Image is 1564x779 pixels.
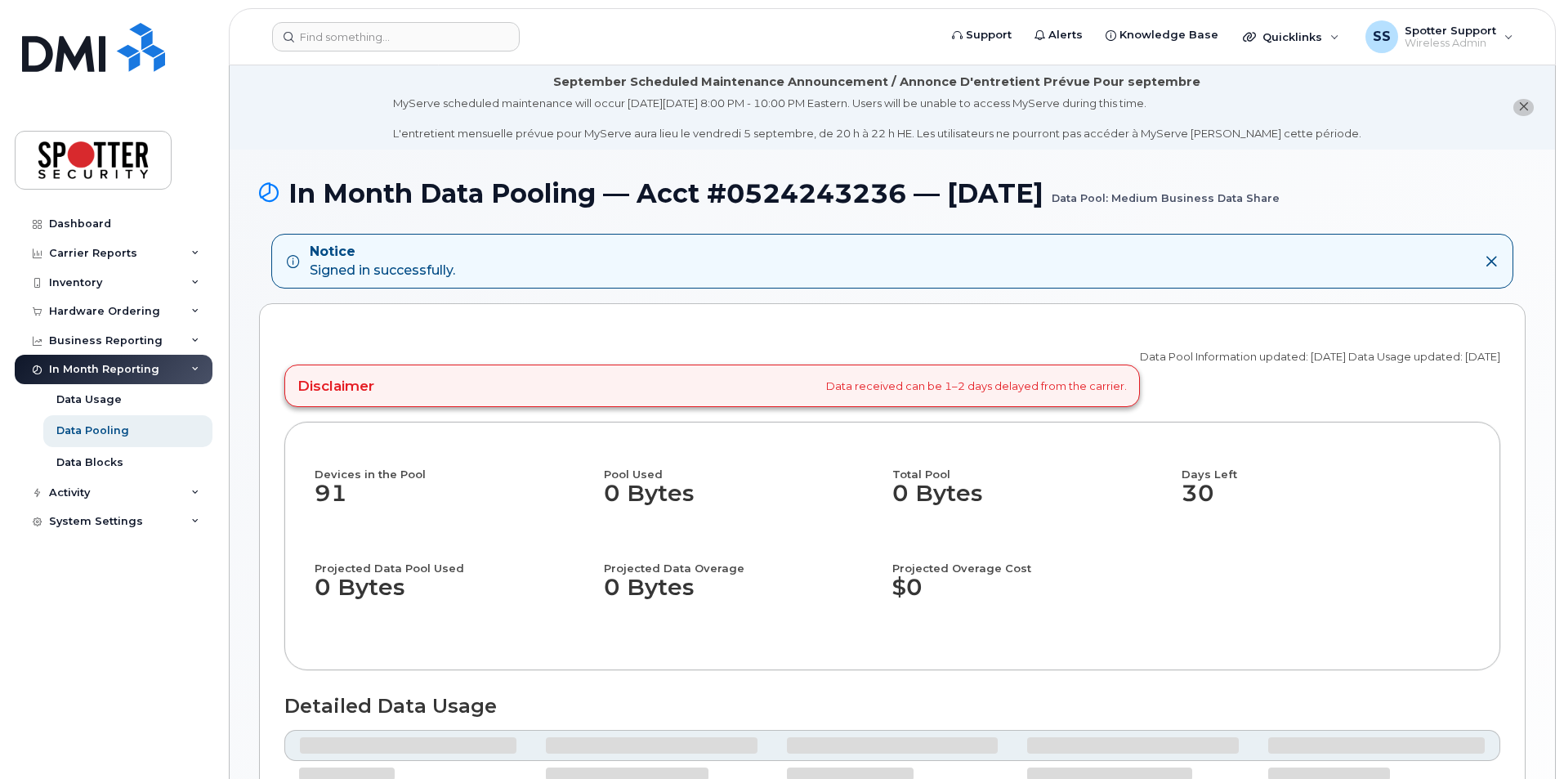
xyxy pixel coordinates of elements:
h4: Projected Data Overage [604,546,878,574]
h1: Detailed Data Usage [284,695,1500,717]
dd: 0 Bytes [315,575,589,617]
dd: 0 Bytes [604,481,878,523]
h4: Devices in the Pool [315,452,604,480]
h4: Days Left [1182,452,1471,480]
div: Data received can be 1–2 days delayed from the carrier. [284,365,1140,407]
small: Data Pool: Medium Business Data Share [1052,179,1280,204]
dd: 91 [315,481,604,523]
div: MyServe scheduled maintenance will occur [DATE][DATE] 8:00 PM - 10:00 PM Eastern. Users will be u... [393,96,1361,141]
strong: Notice [310,243,455,262]
h4: Pool Used [604,452,878,480]
div: September Scheduled Maintenance Announcement / Annonce D'entretient Prévue Pour septembre [553,74,1200,91]
h1: In Month Data Pooling — Acct #0524243236 — [DATE] [259,179,1526,208]
p: Data Pool Information updated: [DATE] Data Usage updated: [DATE] [1140,349,1500,365]
dd: $0 [892,575,1182,617]
h4: Projected Data Pool Used [315,546,589,574]
dd: 0 Bytes [892,481,1167,523]
dd: 30 [1182,481,1471,523]
button: close notification [1513,99,1534,116]
h4: Total Pool [892,452,1167,480]
div: Signed in successfully. [310,243,455,280]
dd: 0 Bytes [604,575,878,617]
h4: Projected Overage Cost [892,546,1182,574]
h4: Disclaimer [297,378,374,394]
